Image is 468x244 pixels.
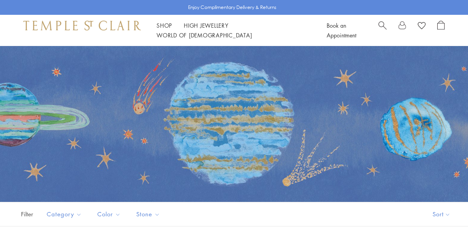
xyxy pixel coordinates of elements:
[23,21,141,30] img: Temple St. Clair
[378,21,387,40] a: Search
[132,209,166,219] span: Stone
[437,21,445,40] a: Open Shopping Bag
[188,4,276,11] p: Enjoy Complimentary Delivery & Returns
[130,205,166,223] button: Stone
[327,21,356,39] a: Book an Appointment
[157,21,309,40] nav: Main navigation
[184,21,229,29] a: High JewelleryHigh Jewellery
[41,205,88,223] button: Category
[157,21,172,29] a: ShopShop
[93,209,127,219] span: Color
[91,205,127,223] button: Color
[43,209,88,219] span: Category
[418,21,426,32] a: View Wishlist
[415,202,468,226] button: Show sort by
[157,31,252,39] a: World of [DEMOGRAPHIC_DATA]World of [DEMOGRAPHIC_DATA]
